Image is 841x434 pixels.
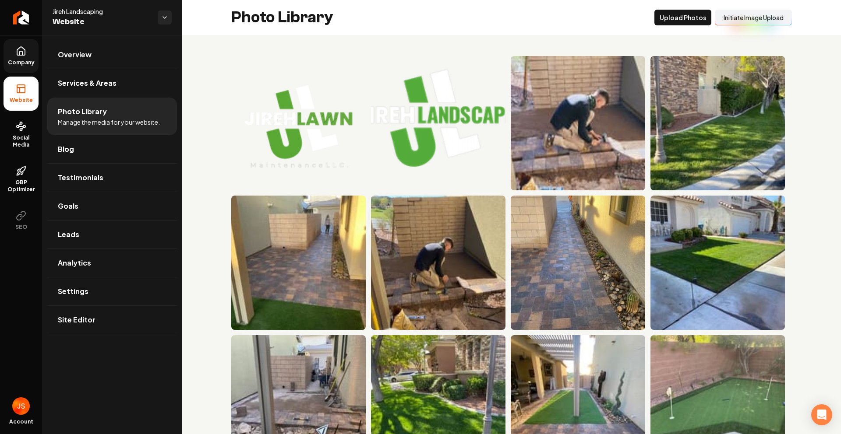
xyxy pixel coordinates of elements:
img: Paved outdoor space with a pathway, sunlight, and a person walking near a wall. [231,196,366,330]
a: Leads [47,220,177,248]
img: Lush green lawn in front of a house with landscaped garden and driveway. [650,196,785,330]
span: Company [4,59,38,66]
span: Manage the media for your website. [58,118,160,126]
button: Initiate Image Upload [715,10,792,25]
a: Settings [47,277,177,305]
span: SEO [12,224,31,231]
button: SEO [4,203,39,238]
img: Green lawn with neatly trimmed hedges and decorative stones along a residential sidewalk. [650,56,785,190]
span: Analytics [58,258,91,268]
img: Man installing paver stones on a patio, using a rubber mallet for precision. [511,56,645,190]
a: Goals [47,192,177,220]
span: Account [9,418,33,425]
a: Social Media [4,114,39,155]
span: Leads [58,229,79,240]
span: Social Media [4,134,39,148]
h2: Photo Library [231,9,333,26]
a: Blog [47,135,177,163]
a: GBP Optimizer [4,159,39,200]
a: Analytics [47,249,177,277]
span: Services & Areas [58,78,117,88]
span: Testimonials [58,172,103,183]
button: Open user button [12,397,30,415]
img: Paved walkway beside a house with desert plants and a stucco wall in sunlight. [511,196,645,330]
a: Services & Areas [47,69,177,97]
span: Website [6,97,36,104]
span: Website [53,16,151,28]
span: Overview [58,49,92,60]
span: Photo Library [58,106,107,117]
img: Person installing paver stones on outdoor patio, focused on leveling and aligning bricks. [371,196,505,330]
div: Open Intercom Messenger [811,404,832,425]
img: James Shamoun [12,397,30,415]
a: Overview [47,41,177,69]
a: Company [4,39,39,73]
span: Blog [58,144,74,154]
span: Site Editor [58,315,95,325]
button: Upload Photos [654,10,711,25]
a: Site Editor [47,306,177,334]
img: Logo of Jikalahari featuring green and white letters on a light green background. [231,56,366,190]
span: GBP Optimizer [4,179,39,193]
a: Testimonials [47,164,177,192]
span: Settings [58,286,88,297]
span: Goals [58,201,78,211]
span: Jireh Landscaping [53,7,151,16]
img: Jireh Landscaping logo in green and white, showcasing modern design elements. [371,56,505,190]
img: Rebolt Logo [13,10,29,24]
